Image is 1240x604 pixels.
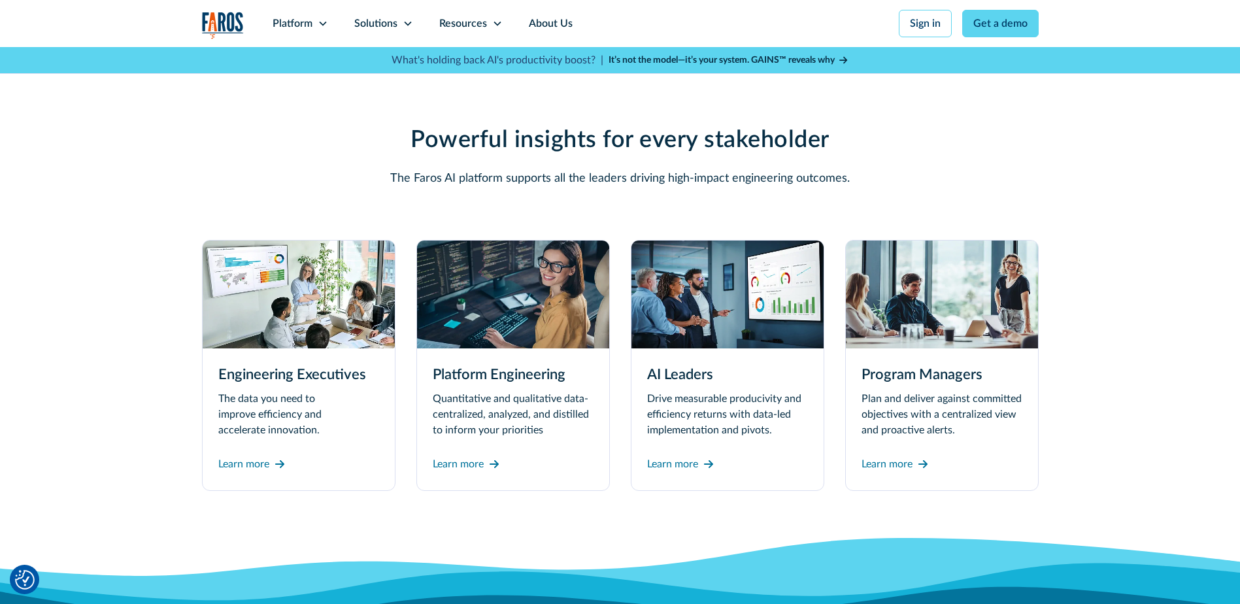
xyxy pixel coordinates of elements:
a: Engineering ExecutivesThe data you need to improve efficiency and accelerate innovation.Learn more [202,240,395,491]
p: Drive measurable producivity and efficiency returns with data-led implementation and pivots. [647,391,808,438]
div: Learn more [647,456,698,472]
a: home [202,12,244,39]
strong: It’s not the model—it’s your system. GAINS™ reveals why [609,56,835,65]
div: Learn more [218,456,269,472]
a: Get a demo [962,10,1039,37]
a: AI LeadersDrive measurable producivity and efficiency returns with data-led implementation and pi... [631,240,824,491]
div: Platform [273,16,312,31]
a: It’s not the model—it’s your system. GAINS™ reveals why [609,54,849,67]
a: Platform EngineeringQuantitative and qualitative data-centralized, analyzed, and distilled to inf... [416,240,610,491]
h2: Powerful insights for every stakeholder [307,126,934,154]
img: Revisit consent button [15,570,35,590]
img: Logo of the analytics and reporting company Faros. [202,12,244,39]
h3: Program Managers [862,364,1022,386]
h3: Platform Engineering [433,364,594,386]
h3: AI Leaders [647,364,808,386]
div: Learn more [862,456,913,472]
p: Plan and deliver against committed objectives with a centralized view and proactive alerts. [862,391,1022,438]
h3: Engineering Executives [218,364,379,386]
button: Cookie Settings [15,570,35,590]
a: Program ManagersPlan and deliver against committed objectives with a centralized view and proacti... [845,240,1039,491]
p: Quantitative and qualitative data-centralized, analyzed, and distilled to inform your priorities [433,391,594,438]
div: Learn more [433,456,484,472]
p: The Faros AI platform supports all the leaders driving high-impact engineering outcomes. [307,170,934,188]
p: What's holding back AI's productivity boost? | [392,52,603,68]
div: Solutions [354,16,397,31]
p: The data you need to improve efficiency and accelerate innovation. [218,391,379,438]
div: Resources [439,16,487,31]
a: Sign in [899,10,952,37]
